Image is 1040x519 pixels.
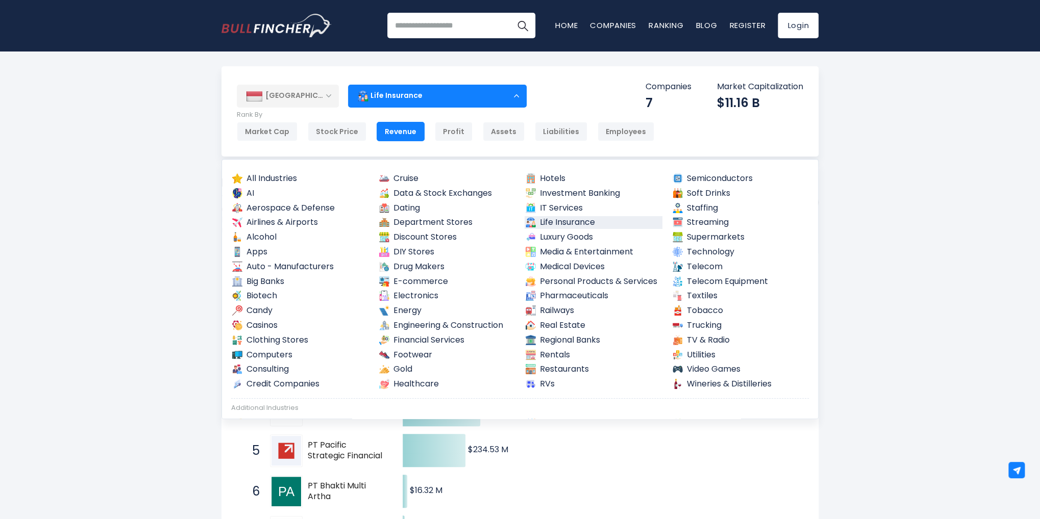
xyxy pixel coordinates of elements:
a: IT Services [525,202,662,215]
a: Register [729,20,765,31]
a: Real Estate [525,319,662,332]
div: Market Cap [237,122,298,141]
a: Farming Supplies [378,418,516,430]
p: Rank By [237,111,654,119]
a: Apps [231,246,369,258]
a: Medical Tools [525,418,662,430]
a: Healthcare [378,378,516,391]
a: Life Insurance [525,216,662,229]
a: Staffing [672,202,809,215]
a: Gold [378,363,516,376]
a: Financial Services [378,334,516,347]
a: Airlines & Airports [231,216,369,229]
div: Assets [483,122,525,141]
a: Home [555,20,578,31]
a: TV & Radio [672,334,809,347]
a: Aerospace & Defense [231,202,369,215]
a: Streaming [672,216,809,229]
a: Drug Makers [378,261,516,273]
div: Additional Industries [231,404,809,412]
a: Electronics [378,290,516,302]
img: PT Bhakti Multi Artha [271,477,301,506]
a: Alcohol [231,231,369,244]
div: Liabilities [535,122,587,141]
div: Profit [435,122,473,141]
span: PT Bhakti Multi Artha [308,481,385,502]
a: Wineries & Distilleries [672,378,809,391]
text: $234.53 M [468,444,508,455]
a: Auto - Manufacturers [231,261,369,273]
a: E-commerce [378,275,516,288]
p: Market Capitalization [717,82,803,92]
a: Big Banks [231,275,369,288]
div: Revenue [377,122,425,141]
a: Technology [672,246,809,258]
a: Luxury Goods [525,231,662,244]
div: $11.16 B [717,95,803,111]
a: Trucking [672,319,809,332]
a: Biotech [231,290,369,302]
a: Pharmaceuticals [525,290,662,302]
a: Advertising [231,418,369,430]
a: RVs [525,378,662,391]
a: Supermarkets [672,231,809,244]
button: Search [510,13,535,38]
a: Semiconductors [672,172,809,185]
a: Blog [696,20,717,31]
a: Consulting [231,363,369,376]
a: Video Games [672,363,809,376]
div: [GEOGRAPHIC_DATA] [237,85,339,107]
a: Ranking [649,20,683,31]
a: Cruise [378,172,516,185]
a: Telecom Equipment [672,275,809,288]
a: Railways [525,304,662,317]
a: AI [231,187,369,200]
div: Stock Price [308,122,366,141]
span: PT Pacific Strategic Financial [308,440,385,461]
a: Discount Stores [378,231,516,244]
a: Medical Devices [525,261,662,273]
a: DIY Stores [378,246,516,258]
a: Dating [378,202,516,215]
a: Computers [231,349,369,361]
a: Tobacco [672,304,809,317]
a: Candy [231,304,369,317]
a: Department Stores [378,216,516,229]
a: Login [778,13,819,38]
a: Hotels [525,172,662,185]
a: Regional Banks [525,334,662,347]
a: All Industries [231,172,369,185]
div: Life Insurance [348,84,527,108]
img: Bullfincher logo [221,14,332,37]
div: Employees [598,122,654,141]
a: Restaurants [525,363,662,376]
a: Go to homepage [221,14,331,37]
img: PT Pacific Strategic Financial [271,436,301,465]
a: Energy [378,304,516,317]
span: 6 [247,483,257,500]
div: 7 [646,95,691,111]
a: Footwear [378,349,516,361]
p: Companies [646,82,691,92]
span: 5 [247,442,257,459]
a: Textiles [672,290,809,302]
a: Rentals [525,349,662,361]
a: Media & Entertainment [525,246,662,258]
a: Clothing Stores [231,334,369,347]
a: Telecom [672,261,809,273]
a: Credit Companies [231,378,369,391]
a: Personal Products & Services [525,275,662,288]
a: Renewable Energy [672,418,809,430]
a: Companies [590,20,636,31]
a: Casinos [231,319,369,332]
a: Investment Banking [525,187,662,200]
a: Engineering & Construction [378,319,516,332]
text: $16.32 M [410,484,442,496]
a: Data & Stock Exchanges [378,187,516,200]
a: Soft Drinks [672,187,809,200]
a: Utilities [672,349,809,361]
